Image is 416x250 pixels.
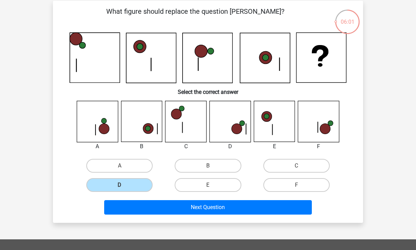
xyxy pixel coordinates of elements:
[175,159,241,173] label: B
[160,142,212,151] div: C
[293,142,344,151] div: F
[104,200,312,215] button: Next Question
[204,142,256,151] div: D
[335,9,360,26] div: 06:01
[263,159,330,173] label: C
[72,142,123,151] div: A
[175,178,241,192] label: E
[86,178,153,192] label: D
[263,178,330,192] label: F
[64,6,326,27] p: What figure should replace the question [PERSON_NAME]?
[86,159,153,173] label: A
[249,142,300,151] div: E
[64,83,352,95] h6: Select the correct answer
[116,142,168,151] div: B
